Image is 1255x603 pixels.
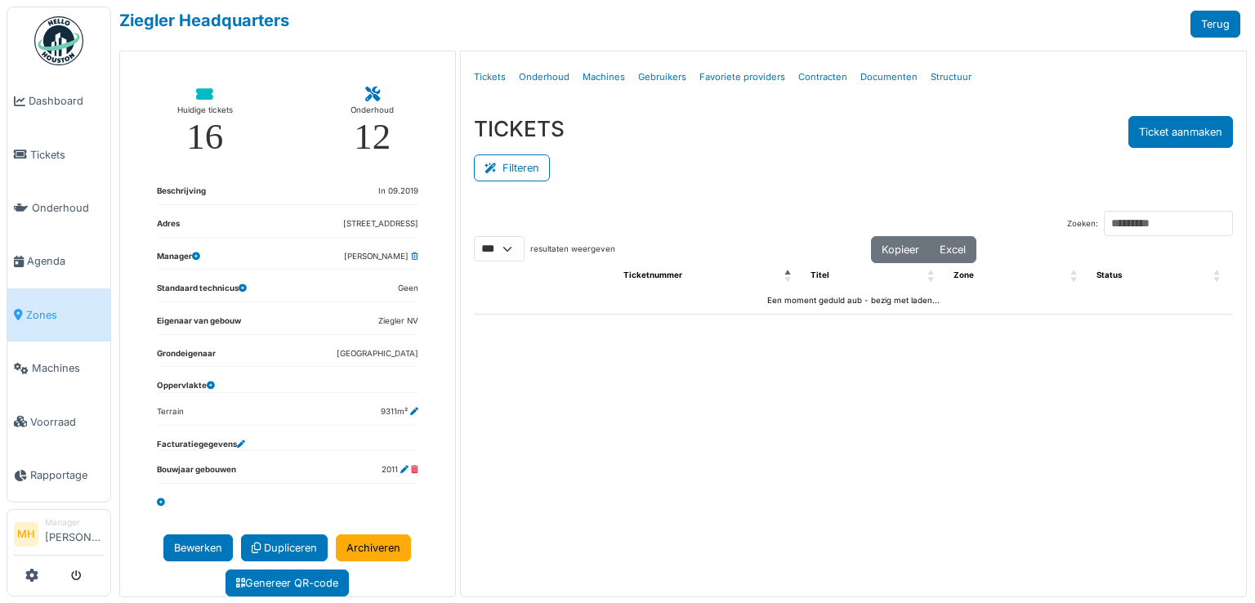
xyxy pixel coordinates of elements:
[333,74,411,168] a: Onderhoud 12
[7,342,110,395] a: Machines
[343,218,418,230] dd: [STREET_ADDRESS]
[398,283,418,295] dd: Geen
[186,118,223,155] div: 16
[1190,11,1240,38] a: Terug
[45,516,104,552] li: [PERSON_NAME]
[157,464,236,483] dt: Bouwjaar gebouwen
[30,467,104,483] span: Rapportage
[337,348,418,360] dd: [GEOGRAPHIC_DATA]
[623,270,682,279] span: Ticketnummer
[7,288,110,342] a: Zones
[512,58,576,96] a: Onderhoud
[157,380,215,392] dt: Oppervlakte
[474,154,550,181] button: Filteren
[14,522,38,547] li: MH
[241,534,328,561] a: Dupliceren
[354,118,391,155] div: 12
[381,406,418,418] dd: 9311m²
[157,283,247,301] dt: Standaard technicus
[344,251,418,263] dd: [PERSON_NAME]
[7,395,110,448] a: Voorraad
[157,406,184,418] dd: Terrain
[157,251,200,270] dt: Manager
[26,307,104,323] span: Zones
[27,253,104,269] span: Agenda
[530,243,615,256] label: resultaten weergeven
[7,234,110,288] a: Agenda
[792,58,854,96] a: Contracten
[177,102,233,118] div: Huidige tickets
[157,315,241,334] dt: Eigenaar van gebouw
[157,439,245,451] dt: Facturatiegegevens
[924,58,978,96] a: Structuur
[378,185,418,198] dd: In 09.2019
[954,270,974,279] span: Zone
[784,263,794,288] span: Ticketnummer: Activate to invert sorting
[693,58,792,96] a: Favoriete providers
[7,449,110,502] a: Rapportage
[927,263,937,288] span: Titel: Activate to sort
[474,116,565,141] h3: TICKETS
[32,200,104,216] span: Onderhoud
[164,74,246,168] a: Huidige tickets 16
[882,243,919,256] span: Kopieer
[576,58,632,96] a: Machines
[163,534,233,561] a: Bewerken
[34,16,83,65] img: Badge_color-CXgf-gQk.svg
[226,569,349,596] a: Genereer QR-code
[378,315,418,328] dd: Ziegler NV
[1096,270,1122,279] span: Status
[929,236,976,263] button: Excel
[871,236,930,263] button: Kopieer
[29,93,104,109] span: Dashboard
[467,58,512,96] a: Tickets
[351,102,394,118] div: Onderhoud
[7,74,110,127] a: Dashboard
[382,464,418,476] dd: 2011
[7,181,110,234] a: Onderhoud
[157,185,206,204] dt: Beschrijving
[30,147,104,163] span: Tickets
[119,11,289,30] a: Ziegler Headquarters
[1070,263,1080,288] span: Zone: Activate to sort
[7,127,110,181] a: Tickets
[811,270,829,279] span: Titel
[45,516,104,529] div: Manager
[474,288,1233,314] td: Een moment geduld aub - bezig met laden...
[940,243,966,256] span: Excel
[30,414,104,430] span: Voorraad
[157,348,216,367] dt: Grondeigenaar
[1128,116,1233,148] button: Ticket aanmaken
[632,58,693,96] a: Gebruikers
[336,534,411,561] a: Archiveren
[14,516,104,556] a: MH Manager[PERSON_NAME]
[854,58,924,96] a: Documenten
[157,218,180,237] dt: Adres
[1213,263,1223,288] span: Status: Activate to sort
[1067,218,1098,230] label: Zoeken:
[32,360,104,376] span: Machines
